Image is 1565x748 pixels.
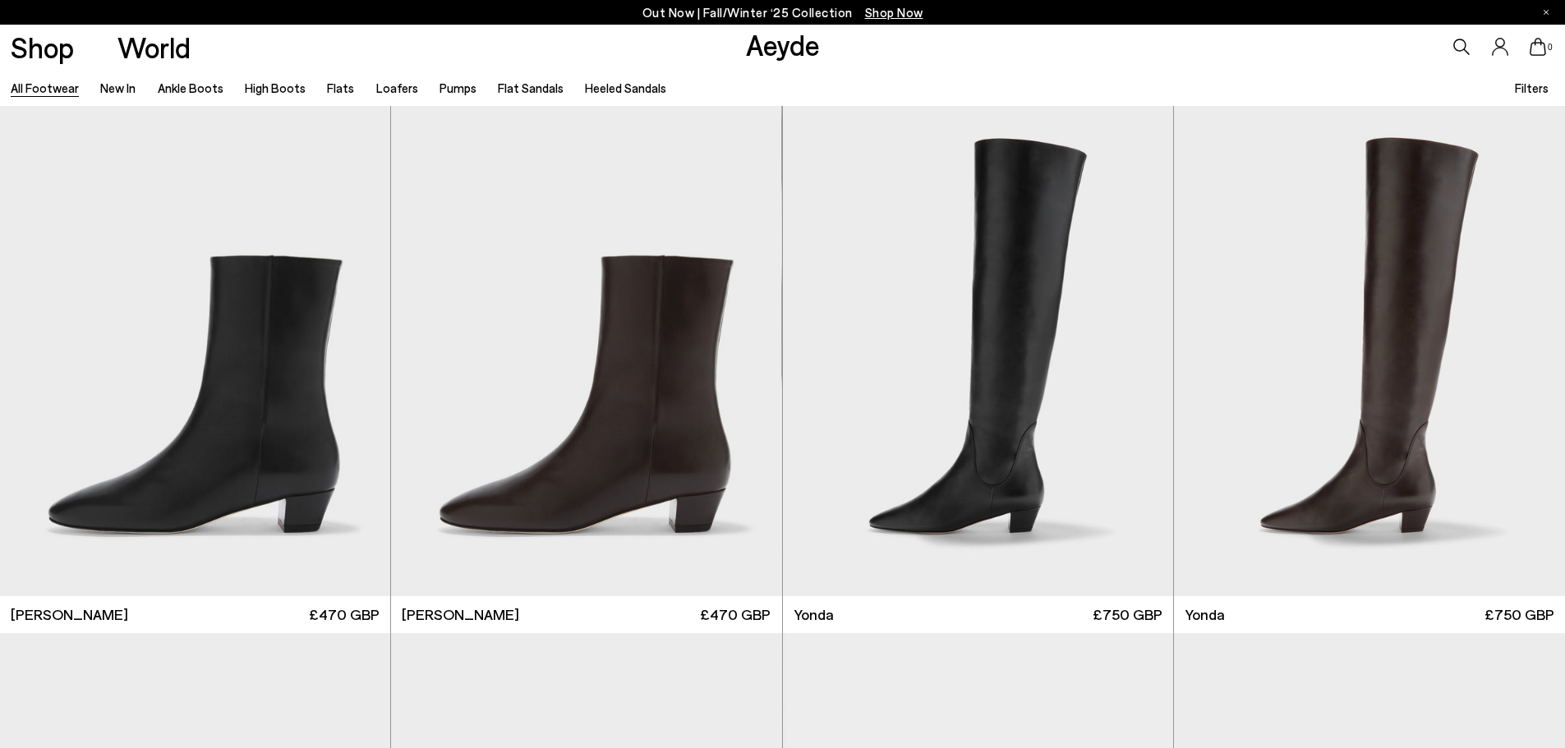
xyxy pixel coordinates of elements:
[1484,604,1554,625] span: £750 GBP
[746,27,820,62] a: Aeyde
[794,604,834,625] span: Yonda
[1174,106,1565,596] img: Yonda Leather Over-Knee Boots
[245,80,306,95] a: High Boots
[390,106,780,596] img: Yasmin Leather Ankle Boots
[117,33,191,62] a: World
[783,596,1173,633] a: Yonda £750 GBP
[1174,596,1565,633] a: Yonda £750 GBP
[11,80,79,95] a: All Footwear
[781,106,1171,596] div: 2 / 6
[783,106,1173,596] img: Yonda Leather Over-Knee Boots
[1185,604,1225,625] span: Yonda
[390,106,780,596] div: 2 / 6
[391,106,781,596] a: 6 / 6 1 / 6 2 / 6 3 / 6 4 / 6 5 / 6 6 / 6 1 / 6 Next slide Previous slide
[402,604,519,625] span: [PERSON_NAME]
[1515,80,1549,95] span: Filters
[1530,38,1546,56] a: 0
[781,106,1171,596] img: Yasmin Leather Ankle Boots
[391,596,781,633] a: [PERSON_NAME] £470 GBP
[309,604,380,625] span: £470 GBP
[585,80,666,95] a: Heeled Sandals
[642,2,923,23] p: Out Now | Fall/Winter ‘25 Collection
[865,5,923,20] span: Navigate to /collections/new-in
[158,80,223,95] a: Ankle Boots
[700,604,771,625] span: £470 GBP
[327,80,354,95] a: Flats
[376,80,418,95] a: Loafers
[391,106,781,596] div: 1 / 6
[498,80,564,95] a: Flat Sandals
[440,80,476,95] a: Pumps
[1093,604,1162,625] span: £750 GBP
[100,80,136,95] a: New In
[11,33,74,62] a: Shop
[1546,43,1554,52] span: 0
[391,106,781,596] img: Yasmin Leather Ankle Boots
[11,604,128,625] span: [PERSON_NAME]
